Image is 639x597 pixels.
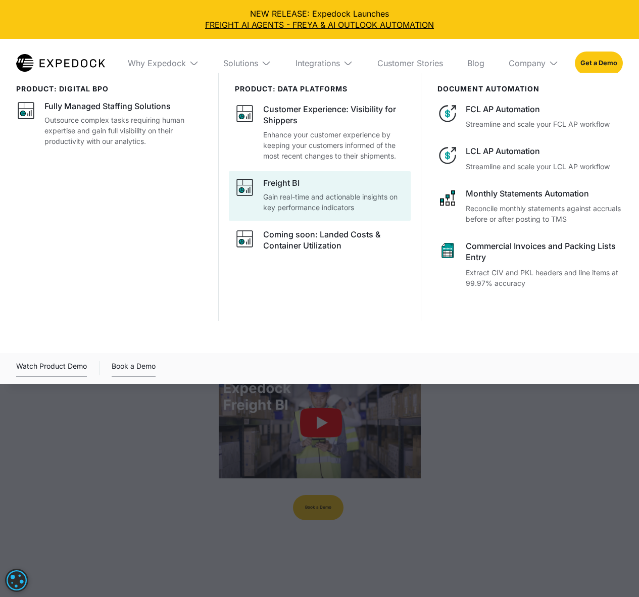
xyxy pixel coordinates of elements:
a: LCL AP AutomationStreamline and scale your LCL AP workflow [437,145,623,171]
div: Coming soon: Landed Costs & Container Utilization [263,229,404,252]
a: Blog [459,39,493,87]
a: Customer Stories [369,39,451,87]
div: product: digital bpo [16,85,202,93]
a: Freight BIGain real-time and actionable insights on key performance indicators [235,177,404,213]
div: Fully Managed Staffing Solutions [44,101,171,112]
div: document automation [437,85,623,93]
div: Solutions [223,58,258,68]
p: Streamline and scale your FCL AP workflow [466,119,623,129]
div: Why Expedock [120,39,207,87]
a: Coming soon: Landed Costs & Container Utilization [235,229,404,255]
p: Streamline and scale your LCL AP workflow [466,161,623,172]
div: Solutions [215,39,279,87]
div: NEW RELEASE: Expedock Launches [8,8,631,31]
div: Integrations [296,58,340,68]
div: FCL AP Automation [466,104,623,115]
a: FCL AP AutomationStreamline and scale your FCL AP workflow [437,104,623,129]
div: Freight BI [263,177,300,188]
p: Enhance your customer experience by keeping your customers informed of the most recent changes to... [263,129,404,161]
div: Commercial Invoices and Packing Lists Entry [466,240,623,263]
p: Extract CIV and PKL headers and line items at 99.97% accuracy [466,267,623,288]
div: Integrations [287,39,361,87]
a: FREIGHT AI AGENTS - FREYA & AI OUTLOOK AUTOMATION [8,19,631,30]
iframe: Chat Widget [466,488,639,597]
a: Get a Demo [575,52,623,75]
div: Company [509,58,546,68]
a: Monthly Statements AutomationReconcile monthly statements against accruals before or after postin... [437,188,623,224]
div: Company [501,39,567,87]
div: Customer Experience: Visibility for Shippers [263,104,404,126]
p: Outsource complex tasks requiring human expertise and gain full visibility on their productivity ... [44,115,202,146]
p: Gain real-time and actionable insights on key performance indicators [263,191,404,213]
a: Fully Managed Staffing SolutionsOutsource complex tasks requiring human expertise and gain full v... [16,101,202,146]
div: LCL AP Automation [466,145,623,157]
div: PRODUCT: data platforms [235,85,404,93]
div: Watch Product Demo [16,360,87,377]
a: Book a Demo [112,360,156,377]
div: Why Expedock [128,58,186,68]
p: Reconcile monthly statements against accruals before or after posting to TMS [466,203,623,224]
a: Customer Experience: Visibility for ShippersEnhance your customer experience by keeping your cust... [235,104,404,161]
a: open lightbox [16,360,87,377]
a: Commercial Invoices and Packing Lists EntryExtract CIV and PKL headers and line items at 99.97% a... [437,240,623,288]
div: Monthly Statements Automation [466,188,623,199]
